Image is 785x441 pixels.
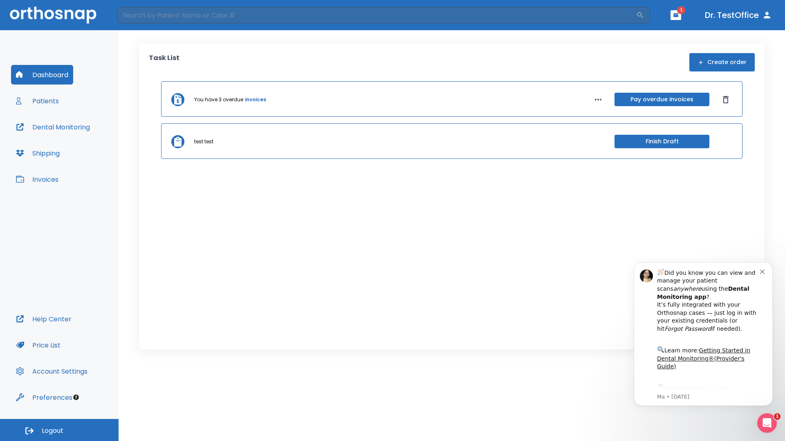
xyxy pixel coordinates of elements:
[42,426,63,435] span: Logout
[117,7,636,23] input: Search by Patient Name or Case #
[621,252,785,437] iframe: Intercom notifications message
[11,65,73,85] button: Dashboard
[11,91,64,111] button: Patients
[702,8,775,22] button: Dr. TestOffice
[11,388,77,407] button: Preferences
[194,96,243,103] p: You have 3 overdue
[615,93,709,106] button: Pay overdue invoices
[11,169,63,189] button: Invoices
[72,394,80,401] div: Tooltip anchor
[11,361,92,381] button: Account Settings
[757,413,777,433] iframe: Intercom live chat
[719,93,732,106] button: Dismiss
[149,53,179,71] p: Task List
[10,7,96,23] img: Orthosnap
[245,96,266,103] a: invoices
[11,309,76,329] button: Help Center
[774,413,781,420] span: 1
[689,53,755,71] button: Create order
[615,135,709,148] button: Finish Draft
[11,143,65,163] button: Shipping
[11,117,95,137] button: Dental Monitoring
[11,335,65,355] button: Price List
[677,6,685,14] span: 1
[194,138,213,145] p: test test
